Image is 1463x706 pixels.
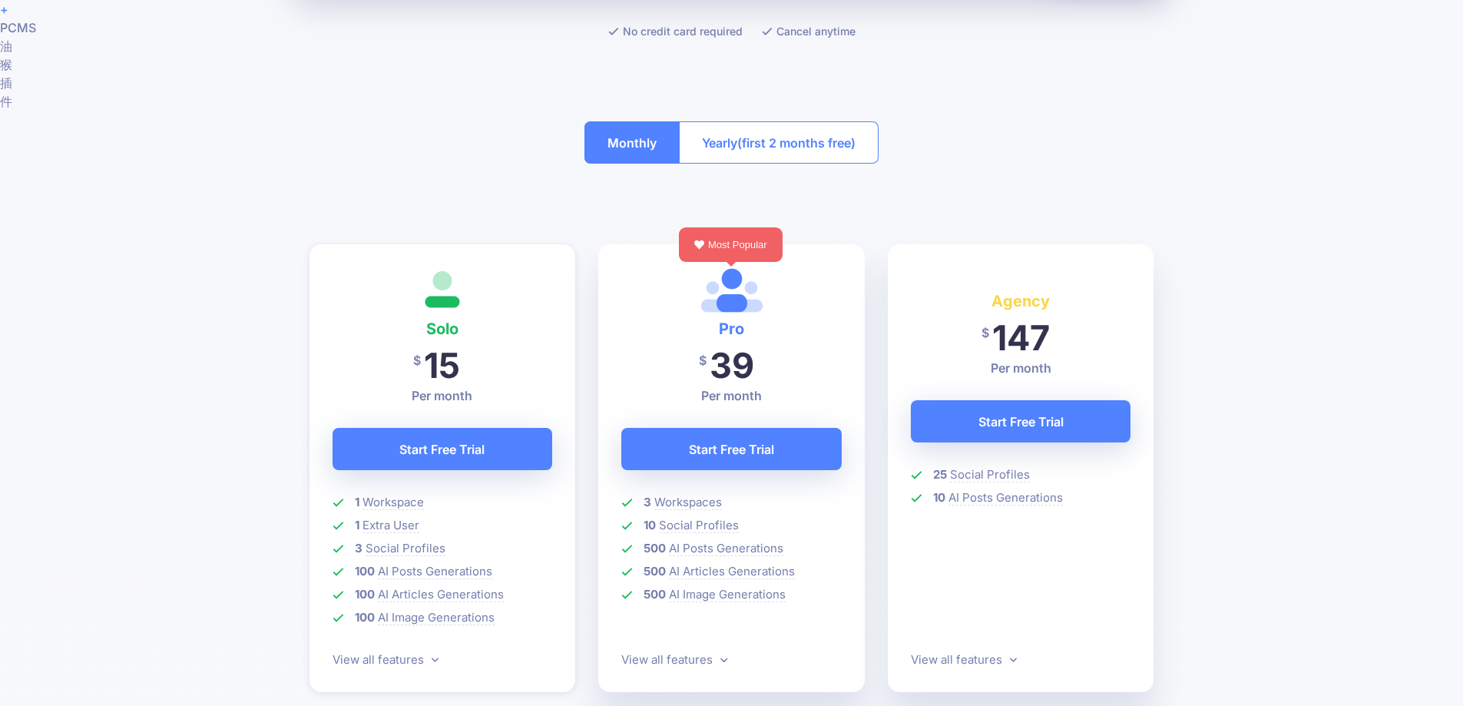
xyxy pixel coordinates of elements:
[654,495,722,510] span: Workspaces
[424,344,460,386] span: 15
[644,541,666,555] b: 500
[679,121,879,164] button: Yearly(first 2 months free)
[355,495,359,509] b: 1
[644,587,666,602] b: 500
[621,428,842,470] a: Start Free Trial
[911,400,1131,442] a: Start Free Trial
[378,587,504,602] span: AI Articles Generations
[659,518,739,533] span: Social Profiles
[366,541,445,556] span: Social Profiles
[911,289,1131,313] h4: Agency
[355,541,362,555] b: 3
[948,490,1063,505] span: AI Posts Generations
[362,518,419,533] span: Extra User
[608,22,743,41] li: No credit card required
[333,317,553,341] h4: Solo
[933,490,945,505] b: 10
[413,343,421,378] span: $
[362,495,424,510] span: Workspace
[333,652,439,667] a: View all features
[355,518,359,532] b: 1
[911,652,1017,667] a: View all features
[699,343,707,378] span: $
[710,344,754,386] span: 39
[992,317,1050,359] span: 147
[621,317,842,341] h4: Pro
[644,495,651,509] b: 3
[333,386,553,405] p: Per month
[669,564,795,579] span: AI Articles Generations
[911,359,1131,377] p: Per month
[981,316,989,350] span: $
[333,428,553,470] a: Start Free Trial
[621,652,727,667] a: View all features
[669,587,786,602] span: AI Image Generations
[355,564,375,578] b: 100
[355,610,375,625] b: 100
[762,22,856,41] li: Cancel anytime
[644,518,656,532] b: 10
[737,131,856,155] span: (first 2 months free)
[378,564,492,579] span: AI Posts Generations
[933,467,947,482] b: 25
[679,227,783,262] div: Most Popular
[950,467,1030,482] span: Social Profiles
[378,610,495,625] span: AI Image Generations
[584,121,680,164] button: Monthly
[644,564,666,578] b: 500
[669,541,783,556] span: AI Posts Generations
[355,587,375,602] b: 100
[621,386,842,405] p: Per month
